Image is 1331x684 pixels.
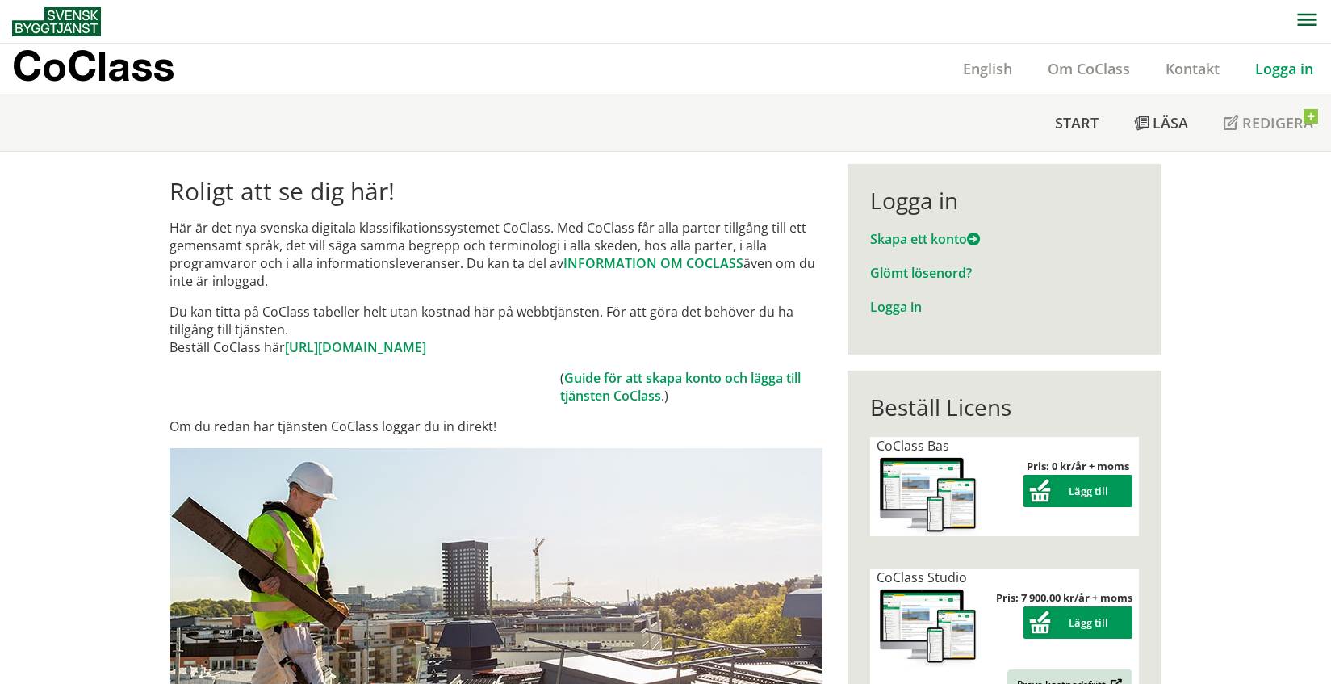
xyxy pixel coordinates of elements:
td: ( .) [560,369,822,405]
div: Logga in [870,187,1139,214]
span: Läsa [1153,113,1188,132]
a: Kontakt [1148,59,1237,78]
a: Start [1037,94,1116,151]
a: Guide för att skapa konto och lägga till tjänsten CoClass [560,369,801,405]
a: Logga in [1237,59,1331,78]
a: Lägg till [1023,615,1132,630]
a: Läsa [1116,94,1206,151]
p: Du kan titta på CoClass tabeller helt utan kostnad här på webbtjänsten. För att göra det behöver ... [170,303,822,356]
img: coclass-license.jpg [877,586,980,668]
a: English [945,59,1030,78]
strong: Pris: 0 kr/år + moms [1027,459,1129,473]
h1: Roligt att se dig här! [170,177,822,206]
a: [URL][DOMAIN_NAME] [285,338,426,356]
img: coclass-license.jpg [877,455,980,536]
a: Lägg till [1023,484,1132,498]
img: Svensk Byggtjänst [12,7,101,36]
a: Glömt lösenord? [870,264,972,282]
p: Här är det nya svenska digitala klassifikationssystemet CoClass. Med CoClass får alla parter till... [170,219,822,290]
a: Om CoClass [1030,59,1148,78]
p: Om du redan har tjänsten CoClass loggar du in direkt! [170,418,822,435]
button: Lägg till [1023,606,1132,639]
a: CoClass [12,44,209,94]
div: Beställ Licens [870,393,1139,421]
span: Start [1055,113,1099,132]
span: CoClass Studio [877,569,967,586]
p: CoClass [12,57,174,75]
span: CoClass Bas [877,437,949,455]
a: Logga in [870,298,922,316]
button: Lägg till [1023,475,1132,507]
a: Skapa ett konto [870,230,980,248]
a: INFORMATION OM COCLASS [563,254,743,272]
strong: Pris: 7 900,00 kr/år + moms [996,590,1132,605]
